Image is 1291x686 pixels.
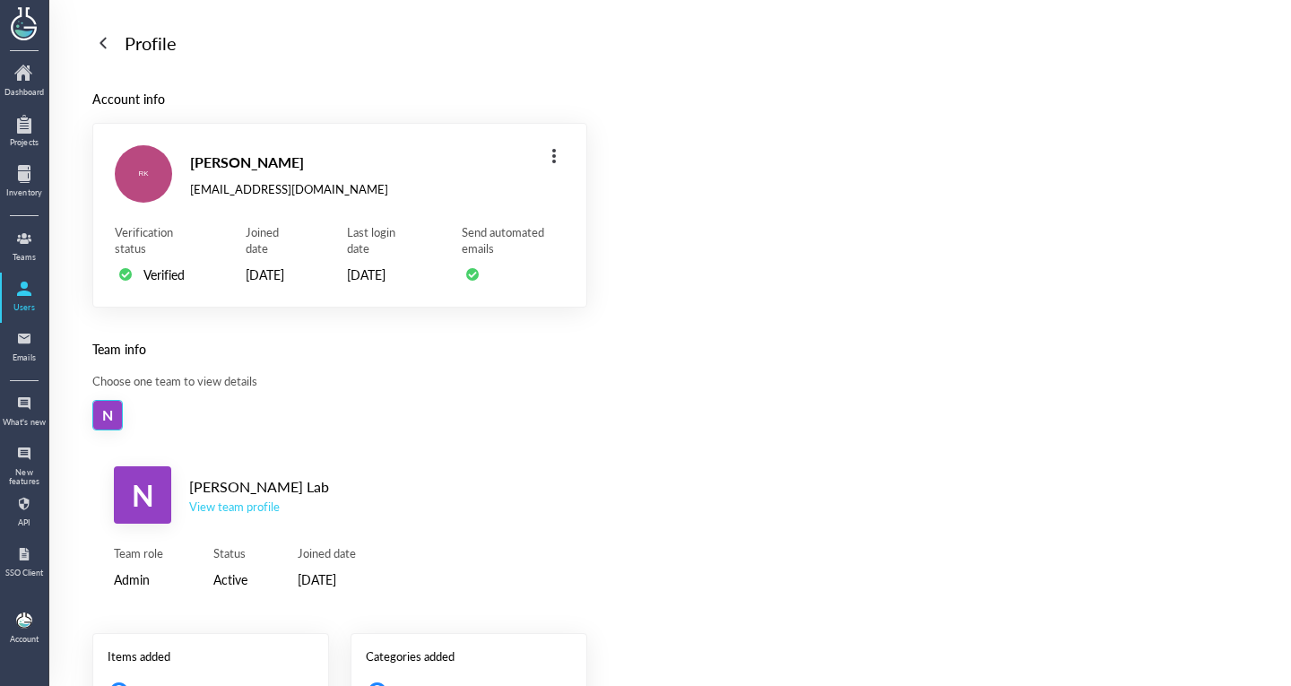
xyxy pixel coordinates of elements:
[2,439,47,486] a: New features
[298,545,356,561] div: Joined date
[138,145,148,203] span: RK
[92,89,587,109] div: Account info
[2,160,47,206] a: Inventory
[115,224,195,256] div: Verification status
[16,612,32,629] img: b9474ba4-a536-45cc-a50d-c6e2543a7ac2.jpeg
[2,303,47,312] div: Users
[2,389,47,436] a: What's new
[2,490,47,536] a: API
[2,224,47,271] a: Teams
[102,401,113,430] span: N
[2,88,47,97] div: Dashboard
[114,569,163,590] div: Admin
[347,224,412,256] div: Last login date
[2,274,47,321] a: Users
[347,264,412,285] div: [DATE]
[2,468,47,487] div: New features
[2,569,47,577] div: SSO Client
[2,418,47,427] div: What's new
[2,253,47,262] div: Teams
[190,151,388,174] div: [PERSON_NAME]
[213,569,247,590] div: Active
[92,373,587,389] div: Choose one team to view details
[114,545,163,561] div: Team role
[298,569,356,590] div: [DATE]
[132,466,154,524] span: N
[2,518,47,527] div: API
[2,325,47,371] a: Emails
[213,545,247,561] div: Status
[366,648,572,664] div: Categories added
[108,648,314,664] div: Items added
[2,59,47,106] a: Dashboard
[2,353,47,362] div: Emails
[2,540,47,586] a: SSO Client
[189,475,329,499] div: [PERSON_NAME] Lab
[2,188,47,197] div: Inventory
[92,339,587,359] div: Team info
[10,635,39,644] div: Account
[462,224,565,256] div: Send automated emails
[190,181,388,197] div: [EMAIL_ADDRESS][DOMAIN_NAME]
[189,499,329,515] a: View team profile
[246,224,297,256] div: Joined date
[2,109,47,156] a: Projects
[92,29,177,57] a: Profile
[143,264,185,285] div: Verified
[3,1,46,43] img: genemod logo
[2,138,47,147] div: Projects
[125,29,177,57] div: Profile
[246,264,297,285] div: [DATE]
